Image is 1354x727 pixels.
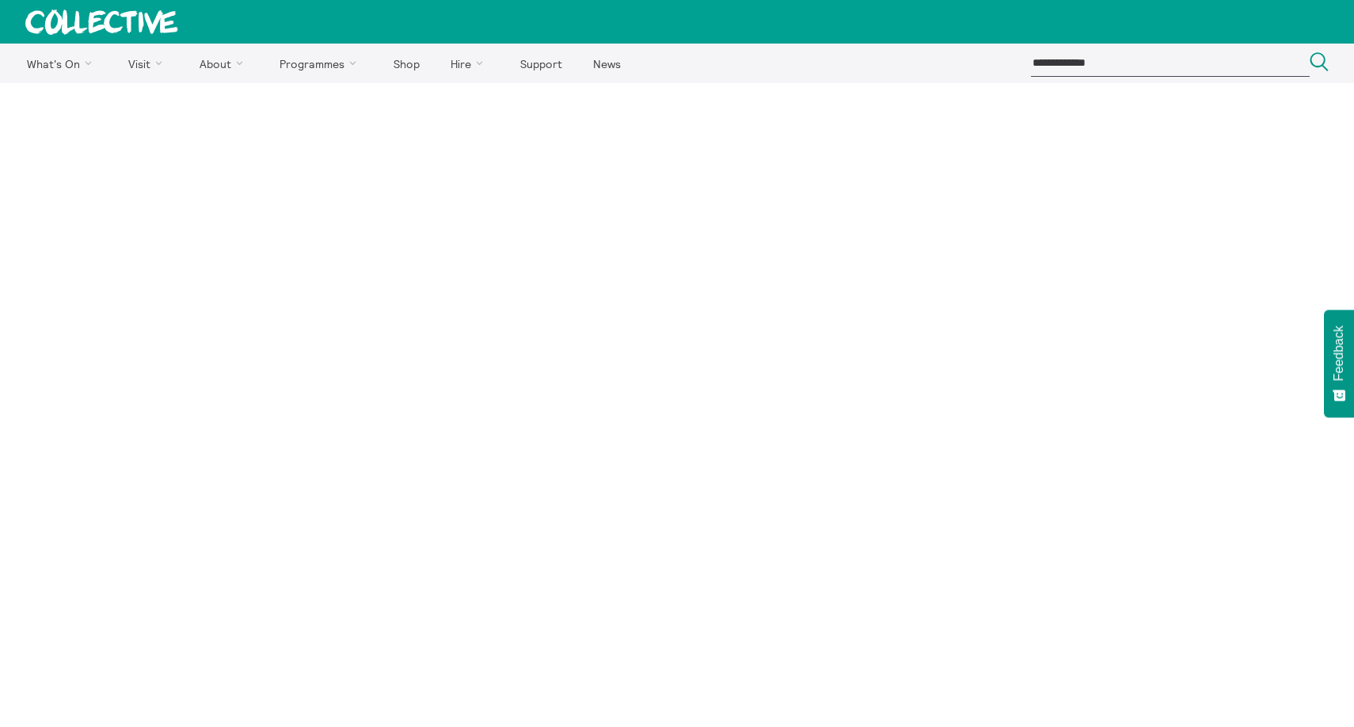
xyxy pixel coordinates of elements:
[266,44,377,83] a: Programmes
[1332,325,1346,381] span: Feedback
[115,44,183,83] a: Visit
[437,44,504,83] a: Hire
[506,44,576,83] a: Support
[1324,310,1354,417] button: Feedback - Show survey
[185,44,263,83] a: About
[379,44,433,83] a: Shop
[13,44,112,83] a: What's On
[579,44,634,83] a: News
